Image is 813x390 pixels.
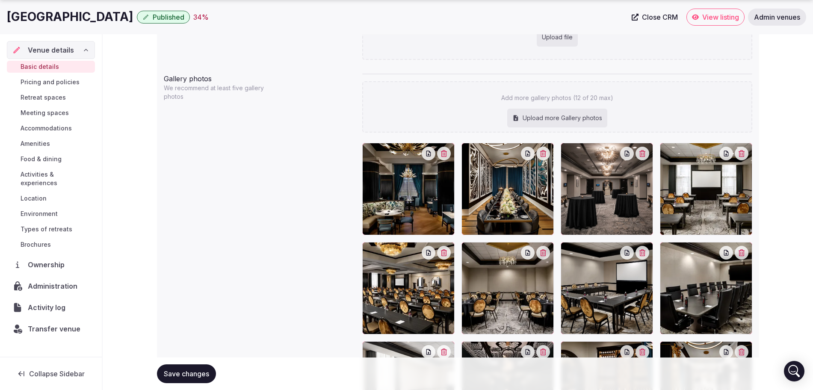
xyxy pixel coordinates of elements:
[7,168,95,189] a: Activities & experiences
[660,242,752,334] div: grandbohemianhotelorlando-gallery-07-64cad232e5567.webp
[21,93,66,102] span: Retreat spaces
[21,240,51,249] span: Brochures
[660,143,752,235] div: grandbohemianhotelorlando-gallery-18-64cad1df2b657.webp
[28,281,81,291] span: Administration
[7,61,95,73] a: Basic details
[21,78,80,86] span: Pricing and policies
[686,9,745,26] a: View listing
[153,13,184,21] span: Published
[461,242,554,334] div: grandbohemianhotelorlando-gallery-17-64cad22f5bc25.webp
[28,260,68,270] span: Ownership
[7,298,95,316] a: Activity log
[164,84,273,101] p: We recommend at least five gallery photos
[21,170,92,187] span: Activities & experiences
[7,138,95,150] a: Amenities
[21,225,72,233] span: Types of retreats
[627,9,683,26] a: Close CRM
[21,155,62,163] span: Food & dining
[7,76,95,88] a: Pricing and policies
[642,13,678,21] span: Close CRM
[21,210,58,218] span: Environment
[7,223,95,235] a: Types of retreats
[157,364,216,383] button: Save changes
[29,369,85,378] span: Collapse Sidebar
[7,9,133,25] h1: [GEOGRAPHIC_DATA]
[754,13,800,21] span: Admin venues
[28,302,69,313] span: Activity log
[21,194,47,203] span: Location
[362,143,455,235] div: grandbohemianhotelorlando-gallery-21-64cad204790fc.webp
[193,12,209,22] button: 34%
[748,9,806,26] a: Admin venues
[28,324,80,334] span: Transfer venue
[7,107,95,119] a: Meeting spaces
[561,143,653,235] div: grandbohemianhotelorlando-amp-meetings-gallery-image-43-mcoakprefunction-6453b33216a07.webp
[702,13,739,21] span: View listing
[501,94,613,102] p: Add more gallery photos (12 of 20 max)
[461,143,554,235] div: grandbohemianhotelorlando-gallery-24-64cad1dd466cd.webp
[507,109,607,127] div: Upload more Gallery photos
[28,45,74,55] span: Venue details
[7,320,95,338] button: Transfer venue
[164,369,209,378] span: Save changes
[7,364,95,383] button: Collapse Sidebar
[7,256,95,274] a: Ownership
[193,12,209,22] div: 34 %
[7,122,95,134] a: Accommodations
[7,208,95,220] a: Environment
[7,239,95,251] a: Brochures
[537,28,578,47] div: Upload file
[21,139,50,148] span: Amenities
[7,153,95,165] a: Food & dining
[21,109,69,117] span: Meeting spaces
[164,70,355,84] div: Gallery photos
[561,242,653,334] div: grandbohemianhotelorlando-gallery-15-64cad24124594.webp
[21,124,72,133] span: Accommodations
[21,62,59,71] span: Basic details
[784,361,804,381] div: Open Intercom Messenger
[7,192,95,204] a: Location
[362,242,455,334] div: grandbohemianhotelorlando-gallery-05-64cad21c859e6.webp
[137,11,190,24] button: Published
[7,92,95,103] a: Retreat spaces
[7,277,95,295] a: Administration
